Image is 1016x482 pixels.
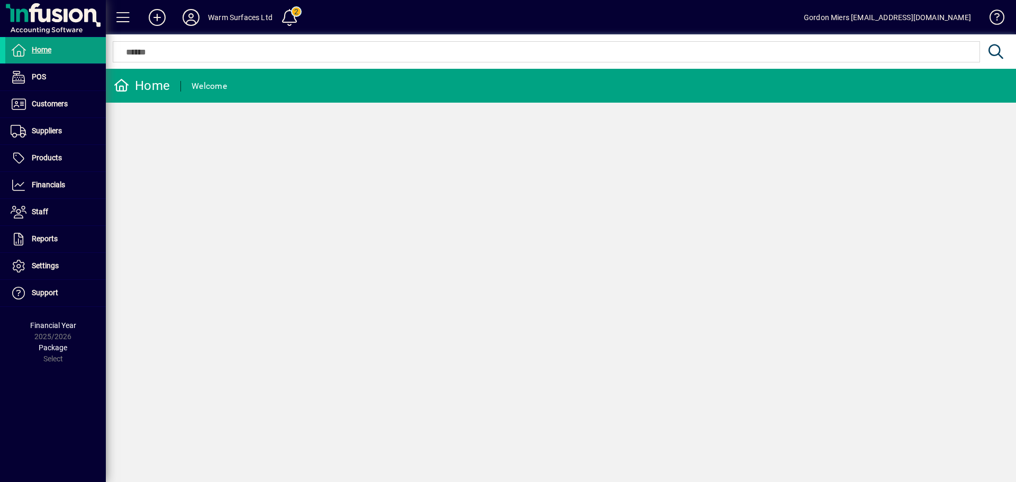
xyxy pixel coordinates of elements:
button: Add [140,8,174,27]
a: Financials [5,172,106,198]
a: Support [5,280,106,306]
a: POS [5,64,106,90]
div: Warm Surfaces Ltd [208,9,273,26]
a: Customers [5,91,106,117]
div: Home [114,77,170,94]
div: Welcome [192,78,227,95]
a: Staff [5,199,106,225]
span: Financials [32,180,65,189]
span: Package [39,343,67,352]
span: Products [32,153,62,162]
a: Settings [5,253,106,279]
span: Home [32,46,51,54]
span: POS [32,72,46,81]
a: Products [5,145,106,171]
a: Suppliers [5,118,106,144]
a: Knowledge Base [982,2,1003,37]
span: Reports [32,234,58,243]
span: Customers [32,99,68,108]
a: Reports [5,226,106,252]
span: Financial Year [30,321,76,330]
span: Settings [32,261,59,270]
span: Staff [32,207,48,216]
button: Profile [174,8,208,27]
div: Gordon Miers [EMAIL_ADDRESS][DOMAIN_NAME] [804,9,971,26]
span: Suppliers [32,126,62,135]
span: Support [32,288,58,297]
